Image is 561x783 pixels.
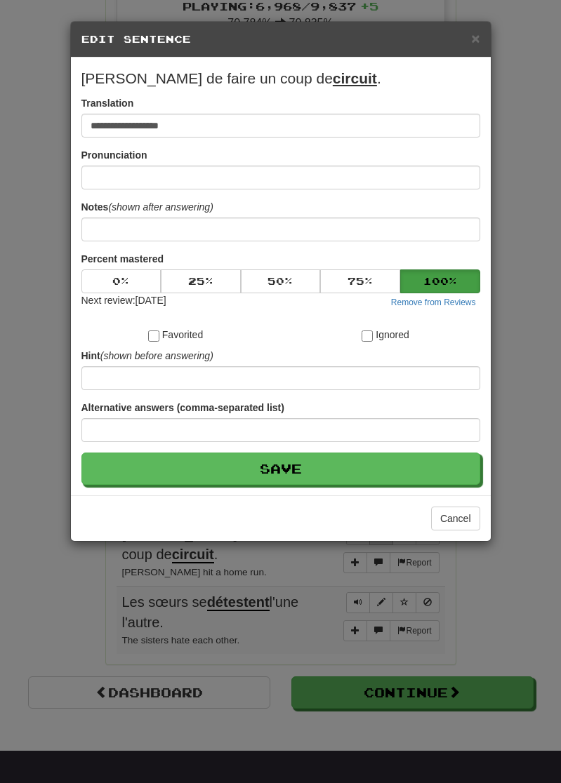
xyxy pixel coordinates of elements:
[471,30,480,46] span: ×
[148,330,159,342] input: Favorited
[100,350,213,361] em: (shown before answering)
[320,269,400,293] button: 75%
[362,330,373,342] input: Ignored
[81,349,213,363] label: Hint
[81,68,480,89] p: [PERSON_NAME] de faire un coup de .
[81,401,284,415] label: Alternative answers (comma-separated list)
[387,295,480,310] button: Remove from Reviews
[81,200,213,214] label: Notes
[431,507,480,530] button: Cancel
[333,70,377,86] u: circuit
[400,269,480,293] button: 100%
[471,31,480,46] button: Close
[148,328,203,342] label: Favorited
[362,328,409,342] label: Ignored
[81,96,134,110] label: Translation
[81,269,161,293] button: 0%
[81,269,480,293] div: Percent mastered
[81,148,147,162] label: Pronunciation
[81,252,164,266] label: Percent mastered
[81,453,480,485] button: Save
[241,269,321,293] button: 50%
[161,269,241,293] button: 25%
[81,32,480,46] h5: Edit Sentence
[81,293,166,310] div: Next review: [DATE]
[108,201,213,213] em: (shown after answering)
